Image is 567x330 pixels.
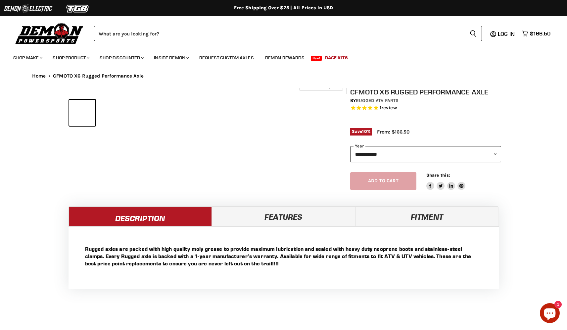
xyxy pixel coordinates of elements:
[350,105,501,112] span: Rated 5.0 out of 5 stars 1 reviews
[69,100,95,126] button: IMAGE thumbnail
[260,51,309,65] a: Demon Rewards
[538,303,562,325] inbox-online-store-chat: Shopify online store chat
[95,51,148,65] a: Shop Discounted
[426,173,450,178] span: Share this:
[19,5,548,11] div: Free Shipping Over $75 | All Prices In USD
[194,51,259,65] a: Request Custom Axles
[53,73,144,79] span: CFMOTO X6 Rugged Performance Axle
[530,30,550,37] span: $166.50
[350,88,501,96] h1: CFMOTO X6 Rugged Performance Axle
[3,2,53,15] img: Demon Electric Logo 2
[32,73,46,79] a: Home
[377,129,409,135] span: From: $166.50
[94,26,464,41] input: Search
[350,97,501,104] div: by
[149,51,193,65] a: Inside Demon
[519,29,554,38] a: $166.50
[495,31,519,37] a: Log in
[426,172,466,190] aside: Share this:
[212,206,355,226] a: Features
[13,22,86,45] img: Demon Powersports
[53,2,103,15] img: TGB Logo 2
[355,206,498,226] a: Fitment
[48,51,93,65] a: Shop Product
[311,56,322,61] span: New!
[303,83,339,88] span: Click to expand
[85,245,482,267] p: Rugged axles are packed with high quality moly grease to provide maximum lubrication and sealed w...
[356,98,399,103] a: Rugged ATV Parts
[350,128,372,136] span: Save %
[94,26,482,41] form: Product
[8,51,46,65] a: Shop Make
[380,105,397,111] span: 1 reviews
[69,206,212,226] a: Description
[381,105,397,111] span: review
[320,51,353,65] a: Race Kits
[498,30,515,37] span: Log in
[8,48,549,65] ul: Main menu
[362,129,367,134] span: 10
[19,73,548,79] nav: Breadcrumbs
[350,146,501,162] select: year
[464,26,482,41] button: Search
